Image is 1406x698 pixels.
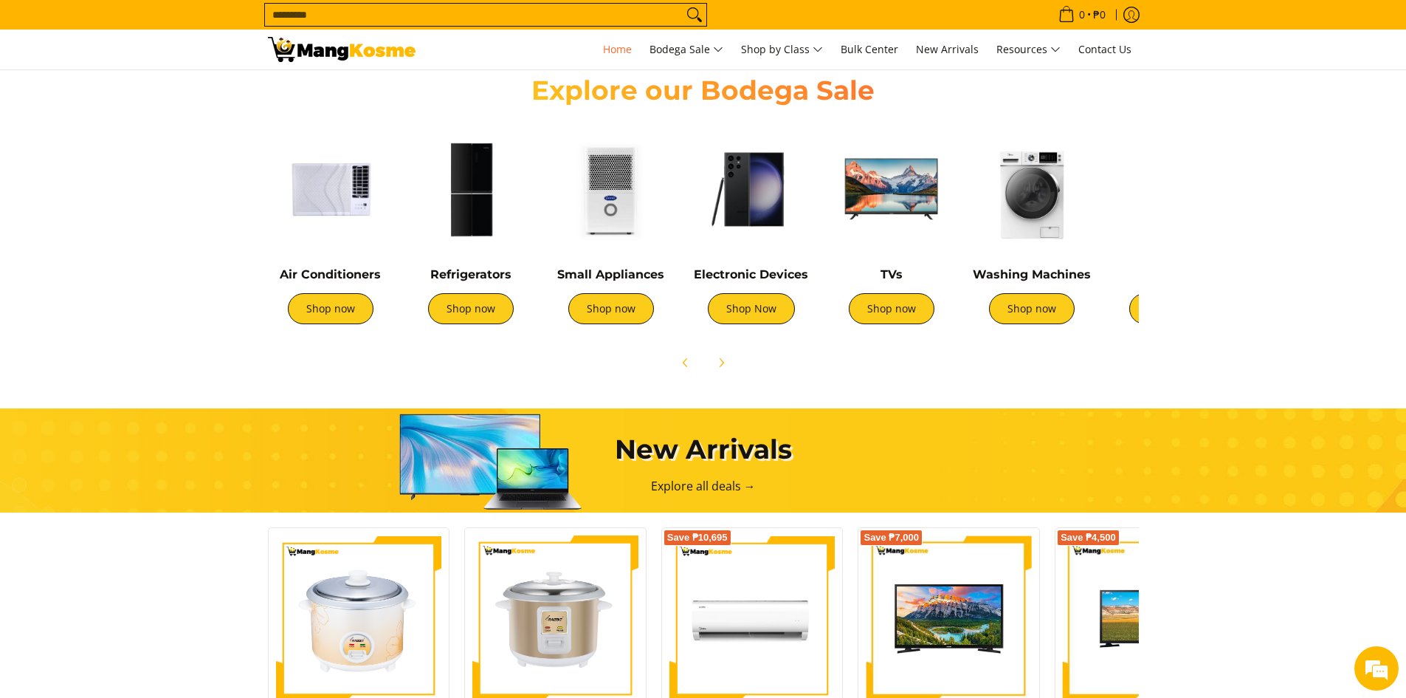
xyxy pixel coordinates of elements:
[829,126,954,252] img: TVs
[1071,30,1139,69] a: Contact Us
[1054,7,1110,23] span: •
[708,293,795,324] a: Shop Now
[989,30,1068,69] a: Resources
[864,533,919,542] span: Save ₱7,000
[1109,126,1235,252] img: Cookers
[268,126,393,252] img: Air Conditioners
[669,346,702,379] button: Previous
[969,126,1095,252] img: Washing Machines
[268,37,416,62] img: Mang Kosme: Your Home Appliances Warehouse Sale Partner!
[881,267,903,281] a: TVs
[705,346,737,379] button: Next
[557,267,664,281] a: Small Appliances
[667,533,728,542] span: Save ₱10,695
[1091,10,1108,20] span: ₱0
[683,4,706,26] button: Search
[1077,10,1087,20] span: 0
[428,293,514,324] a: Shop now
[1078,42,1131,56] span: Contact Us
[489,74,917,107] h2: Explore our Bodega Sale
[996,41,1061,59] span: Resources
[741,41,823,59] span: Shop by Class
[689,126,814,252] img: Electronic Devices
[849,293,934,324] a: Shop now
[642,30,731,69] a: Bodega Sale
[408,126,534,252] img: Refrigerators
[603,42,632,56] span: Home
[989,293,1075,324] a: Shop now
[430,267,511,281] a: Refrigerators
[909,30,986,69] a: New Arrivals
[1129,293,1215,324] a: Shop now
[596,30,639,69] a: Home
[833,30,906,69] a: Bulk Center
[649,41,723,59] span: Bodega Sale
[568,293,654,324] a: Shop now
[734,30,830,69] a: Shop by Class
[841,42,898,56] span: Bulk Center
[288,293,373,324] a: Shop now
[548,126,674,252] img: Small Appliances
[1061,533,1116,542] span: Save ₱4,500
[694,267,808,281] a: Electronic Devices
[973,267,1091,281] a: Washing Machines
[651,478,756,494] a: Explore all deals →
[916,42,979,56] span: New Arrivals
[280,267,381,281] a: Air Conditioners
[430,30,1139,69] nav: Main Menu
